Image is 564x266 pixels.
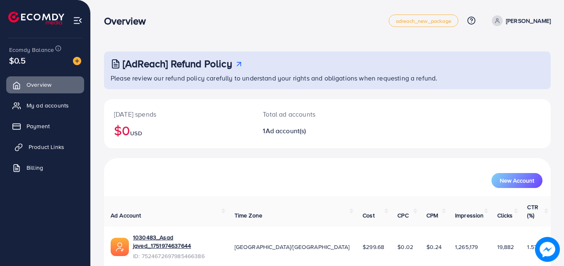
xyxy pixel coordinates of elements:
[455,243,478,251] span: 1,265,179
[497,243,514,251] span: 19,882
[489,15,551,26] a: [PERSON_NAME]
[27,164,43,172] span: Billing
[397,243,413,251] span: $0.02
[130,129,142,137] span: USD
[73,16,82,25] img: menu
[111,211,141,220] span: Ad Account
[363,211,375,220] span: Cost
[6,139,84,155] a: Product Links
[8,12,64,24] img: logo
[27,122,50,130] span: Payment
[500,178,534,183] span: New Account
[6,97,84,114] a: My ad accounts
[6,76,84,93] a: Overview
[263,127,355,135] h2: 1
[527,243,537,251] span: 1.57
[111,73,546,83] p: Please review our refund policy carefully to understand your rights and obligations when requesti...
[6,159,84,176] a: Billing
[263,109,355,119] p: Total ad accounts
[363,243,384,251] span: $299.68
[6,118,84,134] a: Payment
[397,211,408,220] span: CPC
[266,126,306,135] span: Ad account(s)
[497,211,513,220] span: Clicks
[9,46,54,54] span: Ecomdy Balance
[491,173,542,188] button: New Account
[133,233,221,250] a: 1030483_Asad javed_1751974637644
[114,109,243,119] p: [DATE] spends
[426,211,438,220] span: CPM
[426,243,442,251] span: $0.24
[123,58,232,70] h3: [AdReach] Refund Policy
[29,143,64,151] span: Product Links
[396,18,451,24] span: adreach_new_package
[536,238,559,261] img: image
[506,16,551,26] p: [PERSON_NAME]
[235,243,350,251] span: [GEOGRAPHIC_DATA]/[GEOGRAPHIC_DATA]
[9,54,26,66] span: $0.5
[455,211,484,220] span: Impression
[111,238,129,256] img: ic-ads-acc.e4c84228.svg
[27,81,51,89] span: Overview
[27,101,69,110] span: My ad accounts
[235,211,262,220] span: Time Zone
[527,203,538,220] span: CTR (%)
[114,122,243,138] h2: $0
[104,15,152,27] h3: Overview
[73,57,81,65] img: image
[133,252,221,260] span: ID: 7524672697985466386
[389,15,458,27] a: adreach_new_package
